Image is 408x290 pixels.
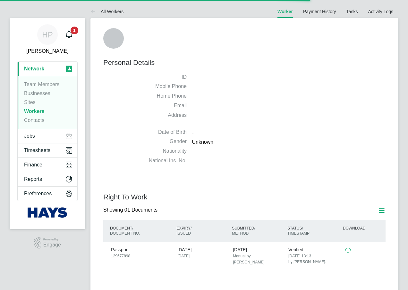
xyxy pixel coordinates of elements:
a: 1 [63,24,75,45]
label: Gender [142,138,187,145]
a: Businesses [24,91,50,96]
span: by [PERSON_NAME]. [288,260,326,264]
span: 1 [71,27,78,34]
span: Powered by [43,237,61,242]
label: National Ins. No. [142,157,187,164]
span: METHOD [232,231,249,236]
a: Go to home page [17,207,78,218]
a: Powered byEngage [34,237,61,249]
h3: Personal Details [103,58,386,68]
label: Nationality [142,148,187,155]
span: / [191,226,191,230]
a: Workers [24,109,45,114]
a: Sites [24,100,36,105]
label: Date of Birth [142,129,187,136]
div: EXPIRY [175,222,230,239]
label: Email [142,102,187,109]
span: Finance [24,162,42,168]
span: / [132,226,133,230]
span: / [254,226,255,230]
button: Timesheets [18,143,77,157]
span: Henry Potterton [17,47,78,55]
a: All Workers [90,9,123,14]
span: HP [42,30,53,39]
label: Home Phone [142,93,187,100]
span: Timesheets [24,148,50,153]
a: HP[PERSON_NAME] [17,24,78,55]
span: ISSUED [176,231,191,236]
button: Preferences [18,187,77,201]
span: TIMESTAMP [287,231,310,236]
span: 129677898 [111,254,130,258]
div: STATUS [286,222,341,239]
label: Address [142,112,187,119]
div: Passport [108,244,175,261]
a: Activity Logs [368,9,393,14]
span: 01 Documents [124,207,157,213]
a: Worker [277,9,293,14]
a: Contacts [24,117,44,123]
span: Manual by [PERSON_NAME]. [233,254,266,264]
img: hays-logo-retina.png [28,207,68,218]
span: DOCUMENT NO. [110,231,140,236]
span: Verified [288,247,303,252]
span: / [302,226,303,230]
a: Tasks [346,9,358,14]
button: Reports [18,172,77,186]
div: [DATE] [230,244,286,267]
div: DOCUMENT [108,222,175,239]
div: SUBMITTED [230,222,286,239]
div: [DATE] [175,244,230,261]
div: Network [18,76,77,129]
nav: Main navigation [10,18,85,229]
button: Jobs [18,129,77,143]
span: Engage [43,242,61,248]
h3: Right To Work [103,193,386,202]
button: Network [18,62,77,76]
div: DOWNLOAD [341,222,386,234]
label: ID [142,74,187,81]
label: Mobile Phone [142,83,187,90]
div: Showing [103,207,159,213]
span: Jobs [24,133,35,139]
span: [DATE] 13:13 [288,254,311,258]
span: Reports [24,176,42,182]
span: - [192,130,193,135]
span: Unknown [192,139,213,145]
a: Team Members [24,82,59,87]
span: Network [24,66,44,72]
button: Finance [18,158,77,172]
a: Payment History [303,9,336,14]
span: Preferences [24,191,52,197]
span: [DATE] [177,254,190,258]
